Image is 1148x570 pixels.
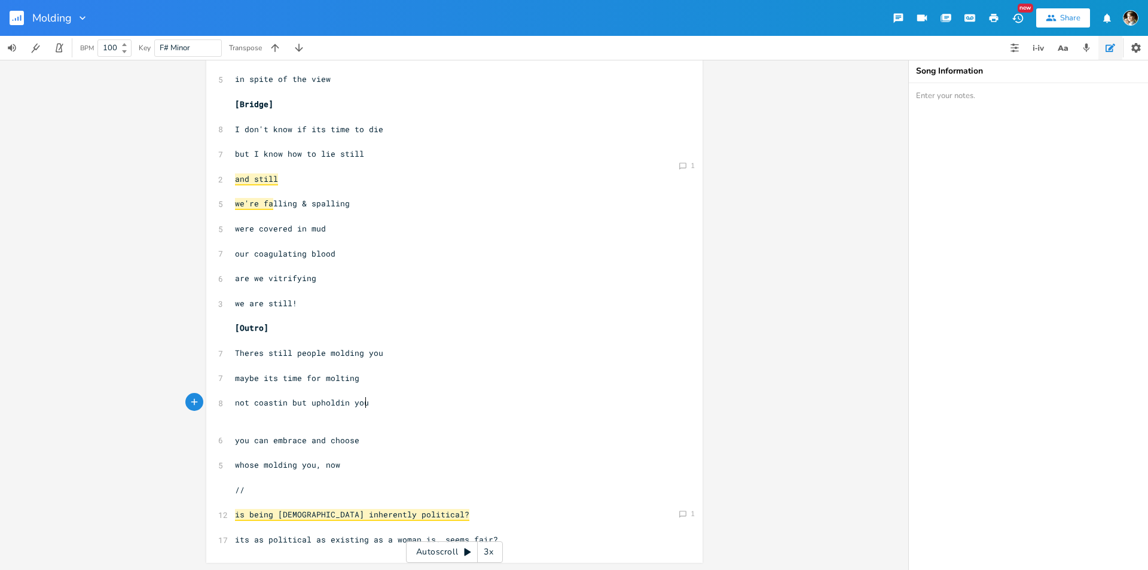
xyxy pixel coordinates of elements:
img: Robert Wise [1123,10,1138,26]
span: in spite of the view [235,74,331,84]
span: F# Minor [160,42,190,53]
span: maybe its time for molting [235,373,359,383]
span: is being [DEMOGRAPHIC_DATA] inherently political? [235,509,469,521]
span: its as political as existing as a woman is. seems fair? [235,534,498,545]
button: New [1006,7,1030,29]
span: our coagulating blood [235,248,335,259]
span: were covered in mud [235,223,326,234]
span: are we vitrifying [235,273,316,284]
span: Theres still people molding you [235,348,383,358]
div: Share [1060,13,1080,23]
span: whose molding you, now [235,459,340,470]
div: Song Information [916,67,1141,75]
div: Autoscroll [406,541,503,563]
div: 1 [691,510,695,517]
div: 3x [478,541,499,563]
span: lling & spalling [235,198,350,209]
span: you can embrace and choose [235,435,359,446]
span: // [235,484,245,495]
div: Key [139,44,151,51]
div: New [1018,4,1033,13]
span: I don't know if its time to die [235,124,383,135]
span: but I know how to lie still [235,148,364,159]
span: we're fa [235,198,273,210]
div: BPM [80,45,94,51]
span: [Bridge] [235,99,273,109]
span: and still [235,173,278,185]
span: we are still! [235,298,297,309]
div: Transpose [229,44,262,51]
button: Share [1036,8,1090,28]
span: not coastin but upholdin you [235,397,369,408]
span: [Outro] [235,322,268,333]
div: 1 [691,162,695,169]
span: Molding [32,13,72,23]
